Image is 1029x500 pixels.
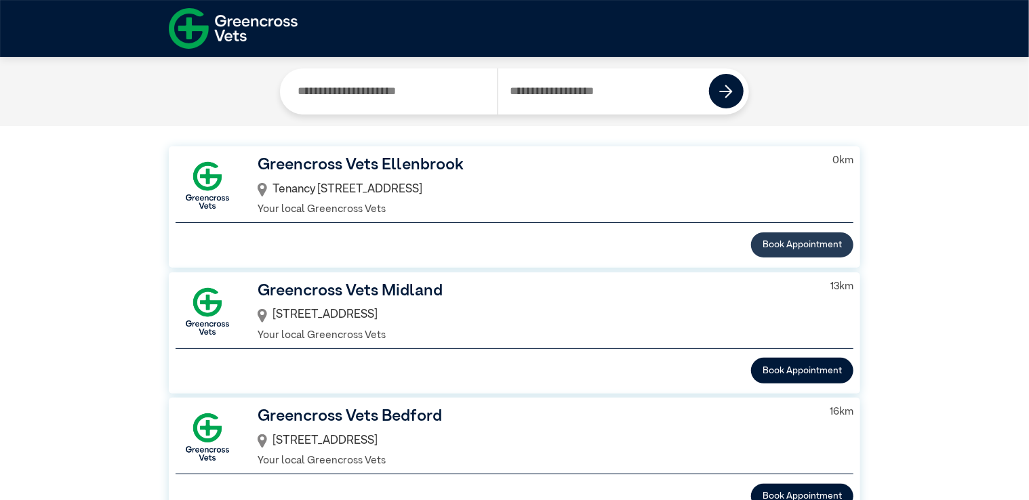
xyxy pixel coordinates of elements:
button: Book Appointment [751,232,853,257]
div: [STREET_ADDRESS] [258,429,811,453]
p: 13 km [830,279,853,295]
p: 0 km [832,153,853,169]
img: GX-Square.png [176,280,239,343]
input: Search by Clinic Name [285,68,497,114]
img: GX-Square.png [176,405,239,469]
button: Book Appointment [751,358,853,383]
div: Tenancy [STREET_ADDRESS] [258,178,814,202]
input: Search by Postcode [498,68,710,114]
img: GX-Square.png [176,154,239,217]
h3: Greencross Vets Ellenbrook [258,153,814,178]
p: 16 km [830,404,853,420]
div: [STREET_ADDRESS] [258,303,812,327]
img: icon-right [719,85,733,98]
h3: Greencross Vets Bedford [258,404,811,429]
p: Your local Greencross Vets [258,453,811,469]
p: Your local Greencross Vets [258,202,814,217]
img: f-logo [169,3,298,54]
h3: Greencross Vets Midland [258,279,812,304]
p: Your local Greencross Vets [258,328,812,343]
